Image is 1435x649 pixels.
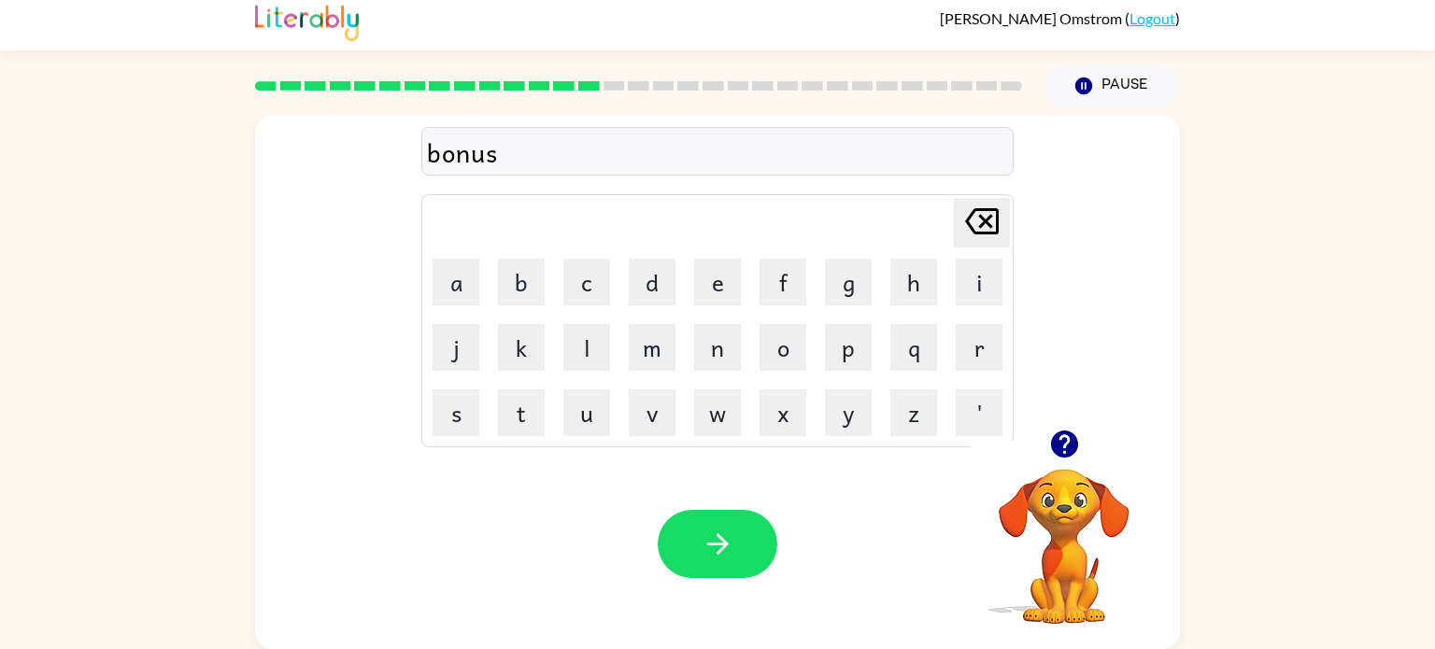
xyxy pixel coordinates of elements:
[563,389,610,436] button: u
[825,324,872,371] button: p
[890,259,937,305] button: h
[956,324,1002,371] button: r
[433,389,479,436] button: s
[498,259,545,305] button: b
[956,259,1002,305] button: i
[940,9,1125,27] span: [PERSON_NAME] Omstrom
[825,259,872,305] button: g
[940,9,1180,27] div: ( )
[890,389,937,436] button: z
[498,324,545,371] button: k
[433,259,479,305] button: a
[760,389,806,436] button: x
[1044,64,1180,107] button: Pause
[629,259,675,305] button: d
[433,324,479,371] button: j
[498,389,545,436] button: t
[890,324,937,371] button: q
[825,389,872,436] button: y
[971,440,1158,627] video: Your browser must support playing .mp4 files to use Literably. Please try using another browser.
[694,389,741,436] button: w
[563,324,610,371] button: l
[629,389,675,436] button: v
[760,324,806,371] button: o
[694,324,741,371] button: n
[760,259,806,305] button: f
[956,389,1002,436] button: '
[694,259,741,305] button: e
[629,324,675,371] button: m
[1130,9,1175,27] a: Logout
[427,133,1008,172] div: bonus
[563,259,610,305] button: c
